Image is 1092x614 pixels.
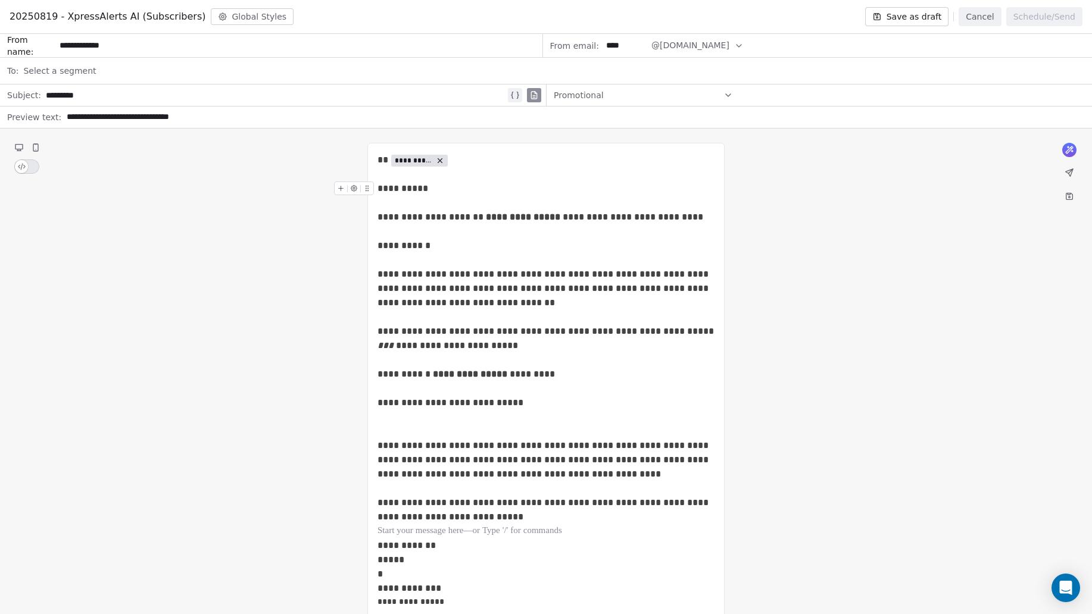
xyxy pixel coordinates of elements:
[865,7,949,26] button: Save as draft
[7,111,61,127] span: Preview text:
[211,8,294,25] button: Global Styles
[554,89,604,101] span: Promotional
[959,7,1001,26] button: Cancel
[1052,574,1080,602] div: Open Intercom Messenger
[7,65,18,77] span: To:
[7,34,55,58] span: From name:
[550,40,599,52] span: From email:
[10,10,206,24] span: 20250819 - XpressAlerts AI (Subscribers)
[23,65,96,77] span: Select a segment
[7,89,41,105] span: Subject:
[651,39,729,52] span: @[DOMAIN_NAME]
[1006,7,1082,26] button: Schedule/Send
